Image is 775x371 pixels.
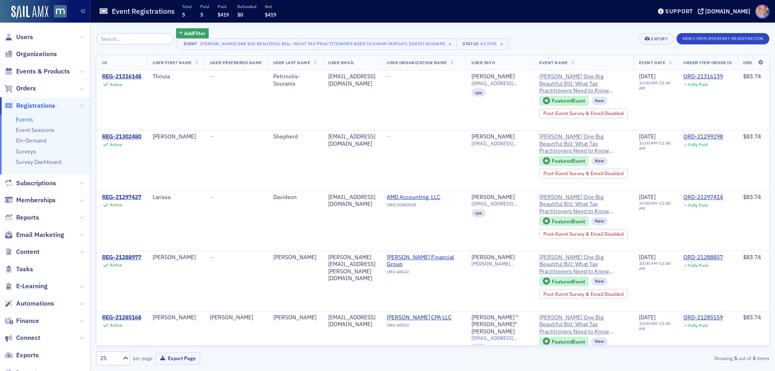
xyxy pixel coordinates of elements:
span: — [387,133,391,140]
span: User Organization Name [387,60,447,65]
button: New Complimentary Registration [677,33,769,44]
a: [PERSON_NAME] CPA LLC [387,314,460,321]
div: Featured Event [552,279,585,284]
img: SailAMX [11,6,48,19]
span: — [210,133,214,140]
a: [PERSON_NAME] One Big Beautiful Bill: What Tax Practitioners Need to Know (Replay) [539,133,628,155]
time: 10:00 AM [639,200,657,206]
div: Featured Event [539,337,589,347]
span: Subscriptions [16,179,56,188]
p: Net [265,4,276,9]
span: User Last Name [273,60,310,65]
h1: Event Registrations [112,6,175,16]
span: [EMAIL_ADDRESS][DOMAIN_NAME] [471,201,528,207]
div: REG-21297427 [102,194,141,201]
a: Subscriptions [4,179,56,188]
div: [PERSON_NAME] [273,254,317,261]
div: Featured Event [539,156,589,166]
span: Memberships [16,196,56,205]
div: [EMAIL_ADDRESS][DOMAIN_NAME] [328,194,375,208]
span: — [210,193,214,201]
div: [PERSON_NAME] [273,314,317,321]
label: per page [133,354,153,362]
span: $419 [218,11,229,18]
div: Featured Event [539,277,589,287]
a: New Complimentary Registration [677,34,769,42]
time: 10:00 AM [639,260,657,266]
a: ORD-21316139 [683,73,723,80]
span: User Email [328,60,354,65]
div: Active [110,262,122,268]
div: Featured Event [539,96,589,106]
a: Events [16,116,33,123]
a: REG-21288977 [102,254,141,261]
button: Event[PERSON_NAME] One Big Beautiful Bill: What Tax Practitioners Need to Know (Replay) [[DATE] 1... [176,38,457,50]
div: Featured Event [552,99,585,103]
a: [PERSON_NAME] Financial Group [387,254,460,268]
div: Fully Paid [688,142,708,147]
a: [PERSON_NAME] [471,254,515,261]
div: Status [462,41,479,46]
span: [DATE] [639,254,656,261]
div: Fully Paid [688,82,708,87]
strong: 5 [751,354,757,362]
div: [EMAIL_ADDRESS][DOMAIN_NAME] [328,314,375,328]
div: Davidson [273,194,317,201]
span: Reports [16,213,39,222]
div: Fully Paid [688,323,708,328]
span: Organizations [16,50,57,59]
span: 5 [200,11,203,18]
span: Event Date [639,60,665,65]
div: Support [665,8,693,15]
span: × [498,40,505,48]
div: Thoula [153,73,199,80]
span: [DATE] [639,133,656,140]
div: [PERSON_NAME] "[PERSON_NAME]" [PERSON_NAME] [471,314,528,335]
span: AMD Accounting, LLC [387,194,460,201]
div: – [639,261,672,271]
time: 11:40 AM [639,140,670,151]
span: $83.74 [743,254,761,261]
a: [PERSON_NAME] [471,194,515,201]
time: 10:00 AM [639,140,657,146]
button: [DOMAIN_NAME] [698,8,753,14]
div: [PERSON_NAME] [471,73,515,80]
div: [PERSON_NAME] [210,314,262,321]
span: Finance [16,317,39,325]
a: REG-21302480 [102,133,141,140]
div: Showing out of items [551,354,769,362]
div: [EMAIL_ADDRESS][DOMAIN_NAME] [328,73,375,87]
div: [PERSON_NAME] One Big Beautiful Bill: What Tax Practitioners Need to Know (Replay) [[DATE] 10:00am] [200,40,445,48]
a: Events & Products [4,67,70,76]
span: [EMAIL_ADDRESS][DOMAIN_NAME] [471,80,528,86]
span: — [210,254,214,261]
span: [DATE] [639,193,656,201]
a: View Homepage [48,5,67,19]
span: Automations [16,299,54,308]
span: Don Farmer’s One Big Beautiful Bill: What Tax Practitioners Need to Know (Replay) [539,194,628,215]
div: Featured Event [552,219,585,224]
a: [PERSON_NAME] One Big Beautiful Bill: What Tax Practitioners Need to Know (Replay) [539,194,628,215]
a: [PERSON_NAME] One Big Beautiful Bill: What Tax Practitioners Need to Know (Replay) [539,254,628,275]
div: Export [651,37,668,41]
span: Don Farmer’s One Big Beautiful Bill: What Tax Practitioners Need to Know (Replay) [539,133,628,155]
a: [PERSON_NAME] One Big Beautiful Bill: What Tax Practitioners Need to Know (Replay) [539,73,628,94]
span: Order Item Order ID [683,60,732,65]
span: E-Learning [16,282,48,291]
a: Finance [4,317,39,325]
a: ORD-21297414 [683,194,723,201]
div: – [639,321,672,331]
time: 11:40 AM [639,260,670,271]
div: [PERSON_NAME] [471,133,515,140]
div: – [639,140,672,151]
div: Active [110,202,122,208]
div: – [639,201,672,211]
input: Search… [96,33,173,44]
div: cpa [471,88,486,96]
button: Export Page [155,352,200,365]
a: E-Learning [4,282,48,291]
span: [DATE] [639,314,656,321]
